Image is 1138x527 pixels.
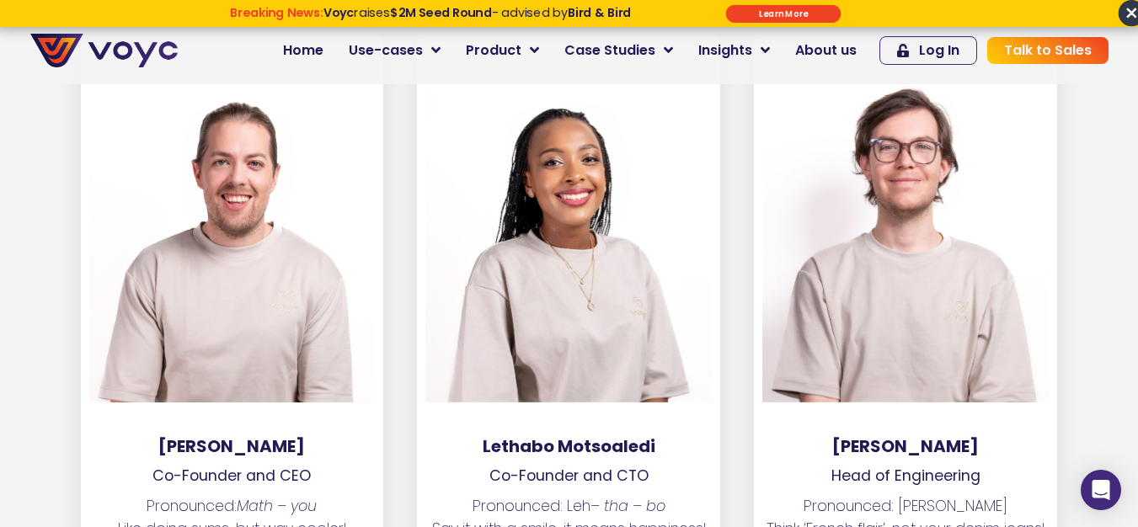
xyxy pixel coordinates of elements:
[323,4,631,21] span: raises - advised by
[783,34,869,67] a: About us
[754,436,1057,456] h3: [PERSON_NAME]
[552,34,686,67] a: Case Studies
[81,436,384,456] h3: [PERSON_NAME]
[270,34,336,67] a: Home
[417,436,720,456] h3: Lethabo Motsoaledi
[879,36,977,65] a: Log In
[795,40,857,61] span: About us
[229,4,323,21] strong: Breaking News:
[698,40,752,61] span: Insights
[564,40,655,61] span: Case Studies
[168,5,692,34] div: Breaking News: Voyc raises $2M Seed Round - advised by Bird & Bird
[417,465,720,487] p: Co-Founder and CTO
[1081,470,1121,510] div: Open Intercom Messenger
[336,34,453,67] a: Use-cases
[237,496,317,516] em: Math – you
[987,37,1109,64] a: Talk to Sales
[686,34,783,67] a: Insights
[919,44,959,57] span: Log In
[283,40,323,61] span: Home
[1004,44,1092,57] span: Talk to Sales
[30,34,178,67] img: voyc-full-logo
[754,465,1057,487] p: Head of Engineering
[466,40,521,61] span: Product
[323,4,353,21] strong: Voyc
[453,34,552,67] a: Product
[567,4,630,21] strong: Bird & Bird
[349,40,423,61] span: Use-cases
[81,465,384,487] p: Co-Founder and CEO
[390,4,491,21] strong: $2M Seed Round
[590,496,665,516] em: – tha – bo
[725,5,841,23] div: Submit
